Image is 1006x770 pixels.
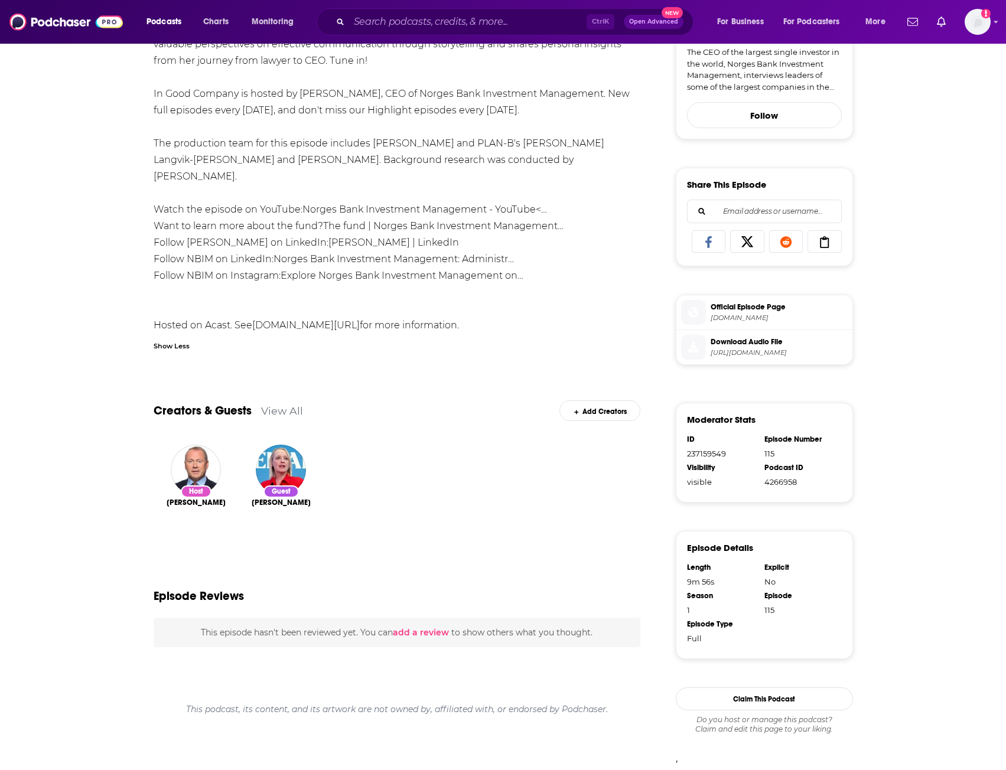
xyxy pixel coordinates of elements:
a: View All [261,404,303,417]
div: Claim and edit this page to your liking. [676,715,853,734]
div: ID [687,435,757,444]
img: User Profile [965,9,991,35]
input: Search podcasts, credits, & more... [349,12,587,31]
span: [PERSON_NAME] [167,498,226,507]
h3: Share This Episode [687,179,766,190]
input: Email address or username... [697,200,832,223]
button: open menu [138,12,197,31]
span: Logged in as MegnaMakan [965,9,991,35]
div: Search podcasts, credits, & more... [328,8,705,35]
li: Follow NBIM on LinkedIn: [154,251,641,267]
span: [PERSON_NAME] [252,498,311,507]
div: Search followers [687,200,842,223]
div: Add Creators [559,400,640,421]
h3: Moderator Stats [687,414,756,425]
img: Nicolai Tangen [171,445,221,495]
span: Podcasts [146,14,181,30]
span: Monitoring [252,14,294,30]
div: visible [687,477,757,487]
span: For Podcasters [783,14,840,30]
div: Length [687,563,757,572]
li: Follow [PERSON_NAME] on LinkedIn: [154,234,641,251]
div: 4266958 [764,477,834,487]
span: New [662,7,683,18]
div: Visibility [687,463,757,472]
a: Creators & Guests [154,403,252,418]
img: Julie Sweet [256,445,306,495]
a: Download Audio File[URL][DOMAIN_NAME] [681,335,848,360]
svg: Email not verified [981,9,991,18]
a: Explore Norges Bank Investment Management on… [281,270,523,281]
button: add a review [393,626,449,639]
a: Norges Bank Investment Management: Administr… [274,253,514,265]
a: Copy Link [808,230,842,253]
span: More [865,14,885,30]
a: The CEO of the largest single investor in the world, Norges Bank Investment Management, interview... [687,47,842,93]
span: Ctrl K [587,14,614,30]
button: open menu [776,12,857,31]
button: Open AdvancedNew [624,15,683,29]
span: shows.acast.com [711,314,848,322]
div: 115 [764,449,834,458]
a: Show notifications dropdown [932,12,950,32]
button: Claim This Podcast [676,687,853,710]
span: For Business [717,14,764,30]
li: Follow NBIM on Instagram: [154,267,641,284]
span: Do you host or manage this podcast? [676,715,853,725]
a: Official Episode Page[DOMAIN_NAME] [681,300,848,325]
div: Season [687,591,757,601]
button: Show profile menu [965,9,991,35]
button: open menu [243,12,309,31]
div: Episode [764,591,834,601]
div: Episode Number [764,435,834,444]
button: open menu [709,12,779,31]
span: Download Audio File [711,337,848,347]
div: This podcast, its content, and its artwork are not owned by, affiliated with, or endorsed by Podc... [154,694,641,724]
div: Full [687,634,757,643]
div: 115 [764,605,834,615]
li: Want to learn more about the fund? [154,218,641,234]
span: Official Episode Page [711,302,848,312]
a: Julie Sweet [252,498,311,507]
a: The fund | Norges Bank Investment Management… [323,220,564,231]
div: Guest [263,485,299,498]
span: https://sphinx.acast.com/p/open/s/622618c7057f3400120d15db/e/677fcd04eb866f21097c86b5/media.mp3 [711,348,848,357]
h3: Episode Reviews [154,589,244,603]
div: Episode Type [687,619,757,629]
a: [PERSON_NAME] | LinkedIn [328,237,459,248]
a: Show notifications dropdown [903,12,923,32]
div: 1 [687,605,757,615]
a: Norges Bank Investment Management - YouTube<… [302,204,547,215]
button: Follow [687,102,842,128]
div: Podcast ID [764,463,834,472]
a: [DOMAIN_NAME][URL] [252,319,360,331]
button: open menu [857,12,900,31]
span: Charts [203,14,229,30]
span: This episode hasn't been reviewed yet. You can to show others what you thought. [201,627,592,638]
span: Open Advanced [629,19,678,25]
div: Host [181,485,211,498]
a: Share on Reddit [769,230,803,253]
a: Nicolai Tangen [167,498,226,507]
div: 237159549 [687,449,757,458]
a: Share on X/Twitter [730,230,764,253]
li: Watch the episode on YouTube: [154,201,641,218]
div: Explicit [764,563,834,572]
a: Charts [196,12,236,31]
div: 9m 56s [687,577,757,586]
a: Share on Facebook [692,230,726,253]
img: Podchaser - Follow, Share and Rate Podcasts [9,11,123,33]
h3: Episode Details [687,542,753,553]
div: No [764,577,834,586]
